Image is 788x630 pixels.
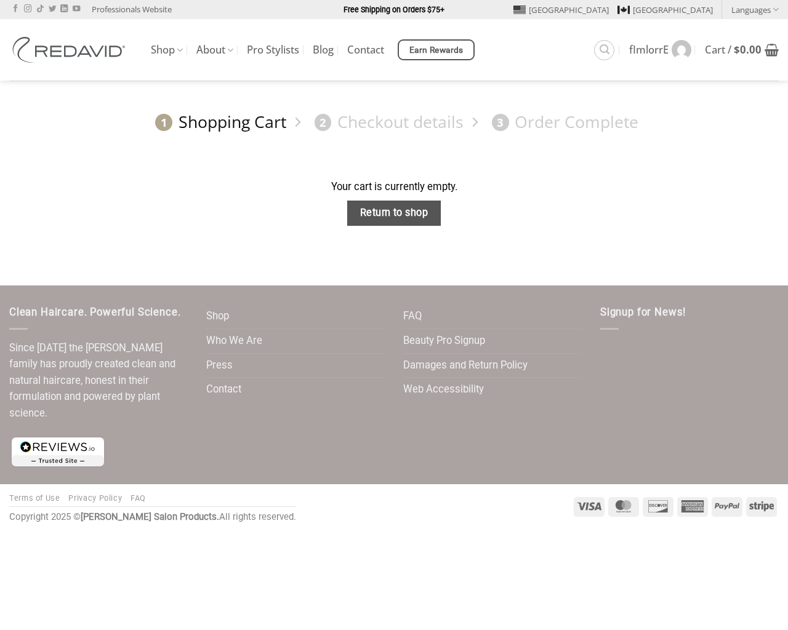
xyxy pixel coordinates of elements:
a: About [196,38,233,62]
span: 2 [315,114,332,131]
a: Blog [313,39,334,61]
a: FAQ [131,493,146,503]
a: Follow on Facebook [12,5,19,14]
a: Languages [731,1,779,18]
a: FAQ [403,305,422,329]
bdi: 0.00 [734,42,762,57]
a: Follow on LinkedIn [60,5,68,14]
strong: Free Shipping on Orders $75+ [344,5,444,14]
a: Contact [347,39,384,61]
a: [GEOGRAPHIC_DATA] [513,1,609,19]
a: Contact [206,378,241,402]
a: Return to shop [347,201,441,226]
span: Cart / [705,45,762,55]
a: View cart [705,36,779,63]
a: Web Accessibility [403,378,484,402]
a: 2Checkout details [308,111,464,133]
a: Shop [151,38,183,62]
a: Follow on Twitter [49,5,56,14]
span: Earn Rewards [409,44,464,57]
a: Shop [206,305,229,329]
a: Terms of Use [9,493,60,503]
img: REDAVID Salon Products | United States [9,37,132,63]
a: Pro Stylists [247,39,299,61]
a: Follow on TikTok [36,5,44,14]
span: fImlorrE [629,45,669,55]
p: Since [DATE] the [PERSON_NAME] family has proudly created clean and natural haircare, honest in t... [9,340,188,422]
span: Signup for News! [600,306,686,318]
span: $ [734,42,740,57]
a: [GEOGRAPHIC_DATA] [617,1,713,19]
a: Search [594,40,614,60]
a: Who We Are [206,329,262,353]
div: Your cart is currently empty. [9,179,779,196]
a: Follow on YouTube [73,5,80,14]
a: 1Shopping Cart [150,111,286,133]
strong: [PERSON_NAME] Salon Products. [81,511,219,522]
a: Follow on Instagram [24,5,31,14]
a: fImlorrE [629,34,691,66]
span: 1 [155,114,172,131]
a: Privacy Policy [68,493,122,503]
span: Clean Haircare. Powerful Science. [9,306,180,318]
a: Beauty Pro Signup [403,329,485,353]
nav: Checkout steps [9,102,779,142]
img: reviews-trust-logo-1.png [9,435,107,469]
div: Payment icons [572,495,779,517]
a: Damages and Return Policy [403,354,528,378]
div: Copyright 2025 © All rights reserved. [9,510,296,525]
a: Earn Rewards [398,39,475,60]
a: Press [206,354,233,378]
